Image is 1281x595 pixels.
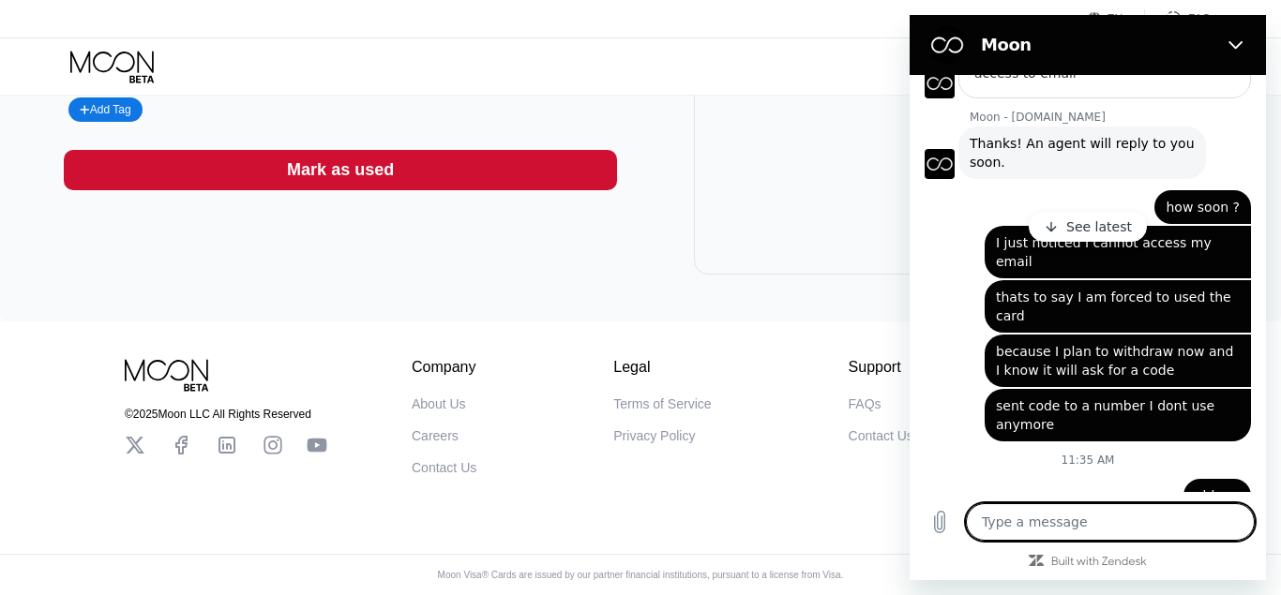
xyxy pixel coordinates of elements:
[412,359,476,376] div: Company
[412,428,459,443] div: Careers
[849,428,913,443] div: Contact Us
[1108,12,1123,25] div: EN
[613,359,711,376] div: Legal
[125,408,327,421] div: © 2025 Moon LLC All Rights Reserved
[64,150,617,190] div: Mark as used
[613,428,695,443] div: Privacy Policy
[423,570,859,580] div: Moon Visa® Cards are issued by our partner financial institutions, pursuant to a license from Visa.
[849,396,882,411] div: FAQs
[613,396,711,411] div: Terms of Service
[287,159,394,181] div: Mark as used
[412,460,476,475] div: Contact Us
[1188,12,1211,25] div: FAQ
[910,15,1266,580] iframe: Messaging window
[80,103,130,116] div: Add Tag
[412,396,466,411] div: About Us
[68,97,142,122] div: Add Tag
[849,359,913,376] div: Support
[1088,9,1145,28] div: EN
[1145,9,1211,28] div: FAQ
